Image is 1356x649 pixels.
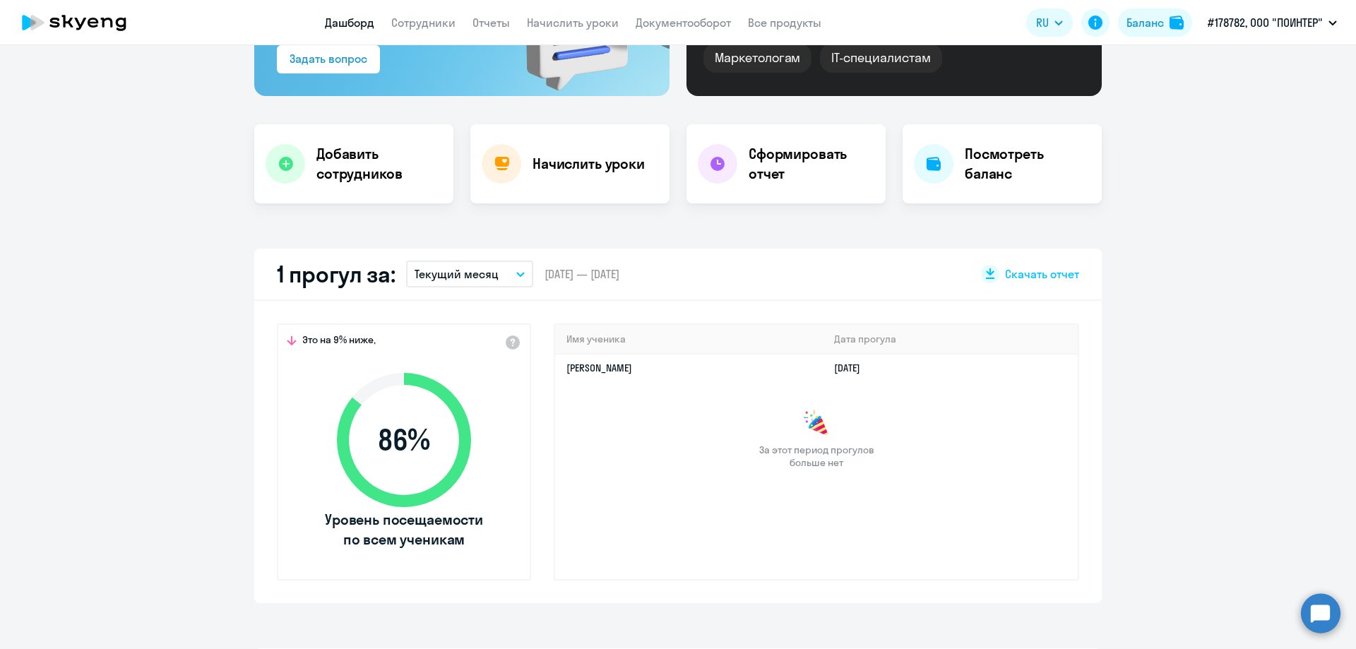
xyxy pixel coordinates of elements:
span: Скачать отчет [1005,266,1079,282]
button: Текущий месяц [406,261,533,287]
a: Сотрудники [391,16,456,30]
span: RU [1036,14,1049,31]
p: Текущий месяц [415,266,499,282]
div: Маркетологам [703,43,811,73]
a: Документооборот [636,16,731,30]
button: #178782, ООО "ПОИНТЕР" [1201,6,1344,40]
p: #178782, ООО "ПОИНТЕР" [1208,14,1323,31]
h2: 1 прогул за: [277,260,395,288]
span: Это на 9% ниже, [302,333,376,350]
h4: Добавить сотрудников [316,144,442,184]
span: [DATE] — [DATE] [545,266,619,282]
h4: Посмотреть баланс [965,144,1090,184]
h4: Начислить уроки [533,154,645,174]
span: Уровень посещаемости по всем ученикам [323,510,485,549]
th: Дата прогула [823,325,1078,354]
span: За этот период прогулов больше нет [757,443,876,469]
a: Все продукты [748,16,821,30]
th: Имя ученика [555,325,823,354]
a: [PERSON_NAME] [566,362,632,374]
div: Баланс [1126,14,1164,31]
button: Балансbalance [1118,8,1192,37]
div: IT-специалистам [820,43,941,73]
h4: Сформировать отчет [749,144,874,184]
button: RU [1026,8,1073,37]
div: Задать вопрос [290,50,367,67]
img: congrats [802,410,831,438]
a: [DATE] [834,362,872,374]
span: 86 % [323,423,485,457]
a: Отчеты [472,16,510,30]
img: balance [1170,16,1184,30]
a: Начислить уроки [527,16,619,30]
button: Задать вопрос [277,45,380,73]
a: Дашборд [325,16,374,30]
